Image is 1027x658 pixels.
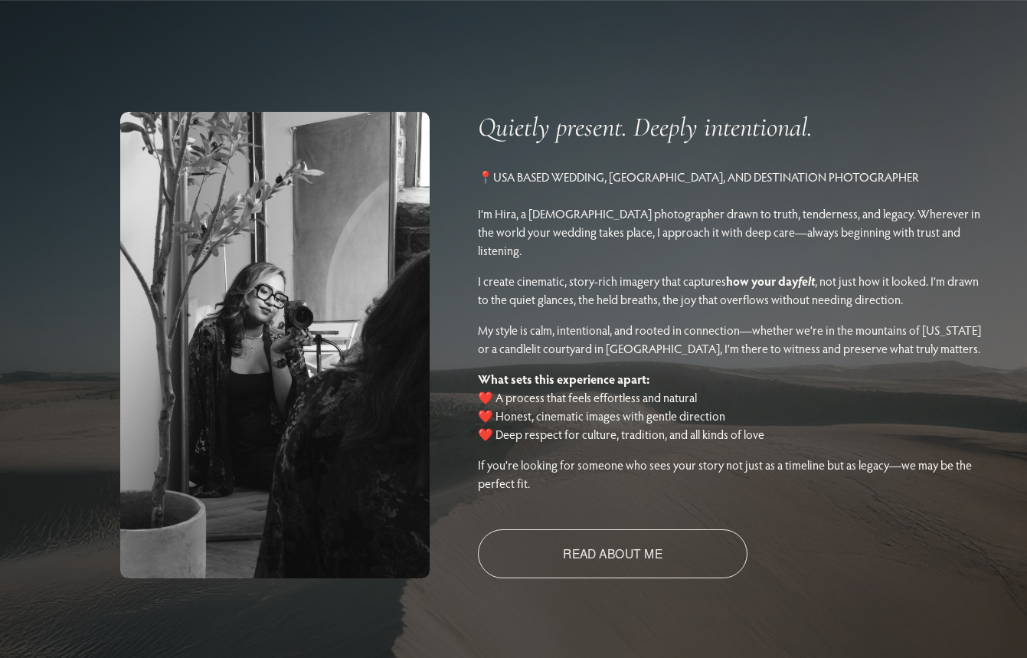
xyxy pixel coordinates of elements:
p: My style is calm, intentional, and rooted in connection—whether we’re in the mountains of [US_STA... [478,321,986,358]
p: ❤️ A process that feels effortless and natural ❤️ Honest, cinematic images with gentle direction ... [478,370,986,444]
strong: how your day [726,273,815,289]
strong: What sets this experience apart: [478,371,649,387]
em: Quietly present. Deeply intentional. [478,110,813,143]
p: I create cinematic, story-rich imagery that captures , not just how it looked. I’m drawn to the q... [478,272,986,309]
p: If you’re looking for someone who sees your story not just as a timeline but as legacy—we may be ... [478,456,986,493]
a: Read About Me [478,529,747,578]
strong: 📍 [478,169,493,185]
p: USA BASED WEDDING, [GEOGRAPHIC_DATA], AND DESTINATION PHOTOGRAPHER I’m Hira, a [DEMOGRAPHIC_DATA]... [478,168,986,260]
em: felt [798,273,815,289]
